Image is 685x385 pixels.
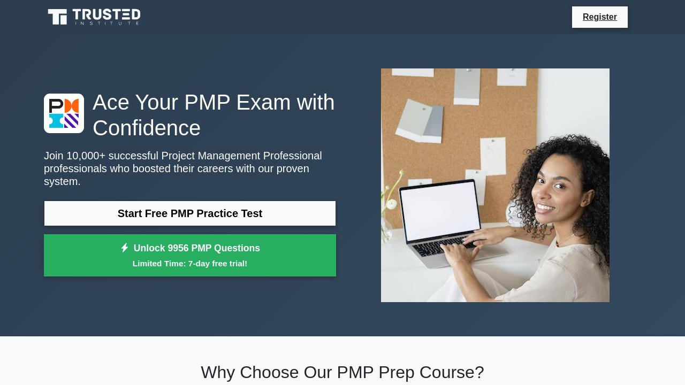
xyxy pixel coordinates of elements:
a: Start Free PMP Practice Test [44,201,336,226]
h1: Ace Your PMP Exam with Confidence [44,89,336,141]
a: Register [576,10,623,24]
a: Unlock 9956 PMP QuestionsLimited Time: 7-day free trial! [44,234,336,277]
small: Limited Time: 7-day free trial! [57,257,323,269]
h2: Why Choose Our PMP Prep Course? [44,362,641,382]
p: Join 10,000+ successful Project Management Professional professionals who boosted their careers w... [44,149,336,188]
